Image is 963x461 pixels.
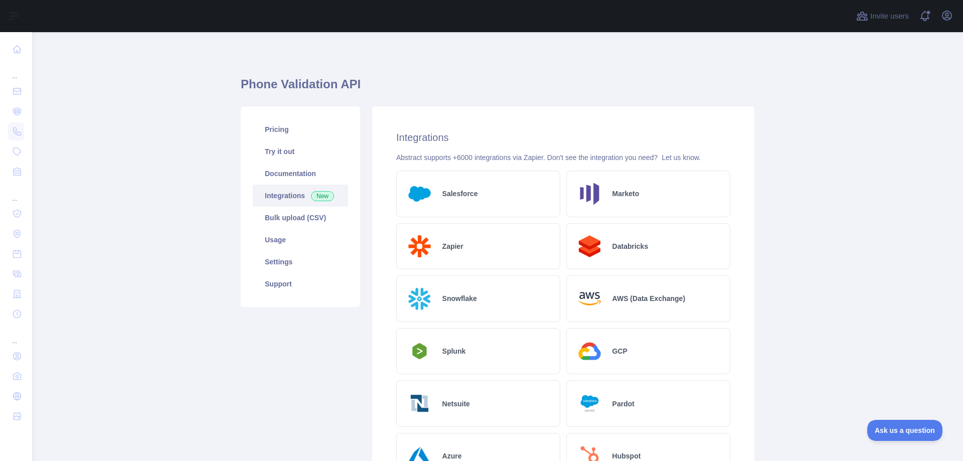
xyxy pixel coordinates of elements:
[311,191,334,201] span: New
[612,241,649,251] h2: Databricks
[405,284,434,314] img: Logo
[442,189,478,199] h2: Salesforce
[442,293,477,303] h2: Snowflake
[575,179,604,209] img: Logo
[396,130,730,144] h2: Integrations
[612,293,685,303] h2: AWS (Data Exchange)
[575,284,604,314] img: Logo
[405,232,434,261] img: Logo
[8,325,24,345] div: ...
[253,207,348,229] a: Bulk upload (CSV)
[8,60,24,80] div: ...
[253,185,348,207] a: Integrations New
[241,76,754,100] h1: Phone Validation API
[612,451,641,461] h2: Hubspot
[405,340,434,362] img: Logo
[405,179,434,209] img: Logo
[870,11,909,22] span: Invite users
[662,152,701,163] button: Let us know.
[612,189,639,199] h2: Marketo
[575,389,604,418] img: Logo
[405,389,434,418] img: Logo
[575,232,604,261] img: Logo
[612,346,627,356] h2: GCP
[442,451,462,461] h2: Azure
[253,140,348,163] a: Try it out
[867,420,943,441] iframe: Toggle Customer Support
[612,399,634,409] h2: Pardot
[253,251,348,273] a: Settings
[442,241,463,251] h2: Zapier
[8,183,24,203] div: ...
[396,152,730,163] div: Abstract supports +6000 integrations via Zapier. Don't see the integration you need?
[854,8,911,24] button: Invite users
[442,346,466,356] h2: Splunk
[253,118,348,140] a: Pricing
[253,163,348,185] a: Documentation
[253,229,348,251] a: Usage
[442,399,470,409] h2: Netsuite
[253,273,348,295] a: Support
[575,337,604,366] img: Logo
